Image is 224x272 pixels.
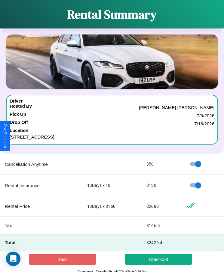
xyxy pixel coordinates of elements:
[6,252,20,266] div: Open Intercom Messenger
[142,235,182,251] td: $ 2426.4
[10,128,214,133] h4: Location
[139,103,214,112] p: [PERSON_NAME] [PERSON_NAME]
[142,154,182,175] td: $ 50
[10,120,28,128] h4: Drop Off
[82,175,142,196] td: 13 Days x 10
[142,175,182,196] td: $ 130
[10,98,23,103] h4: Driver
[5,181,78,190] p: Rental Insurance
[67,6,157,22] h1: Rental Summary
[5,221,78,229] p: Tax
[29,254,96,265] button: Back
[10,112,26,120] h4: Pick Up
[5,202,78,210] p: Rental Price
[142,217,182,235] td: $ 166.4
[10,103,32,112] h4: Hosted By
[82,196,142,217] td: 13 Days x $ 160
[5,160,78,168] p: Cancellation Anytime
[197,112,214,120] p: 7 / 3 / 2026
[125,254,192,265] button: Checkout
[3,124,7,148] div: Give Feedback
[142,196,182,217] td: $ 2080
[194,120,214,128] p: 7 / 16 / 2026
[10,133,214,141] p: [STREET_ADDRESS]
[5,239,78,246] h4: Total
